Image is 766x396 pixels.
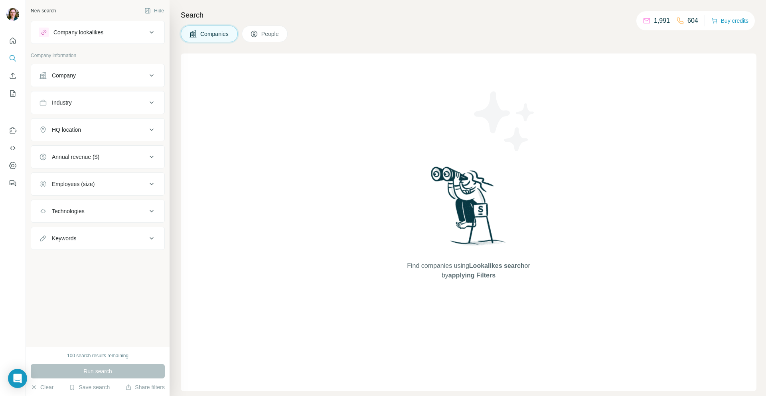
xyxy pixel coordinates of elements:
[52,234,76,242] div: Keywords
[69,383,110,391] button: Save search
[31,202,164,221] button: Technologies
[448,272,496,279] span: applying Filters
[6,51,19,65] button: Search
[52,180,95,188] div: Employees (size)
[6,86,19,101] button: My lists
[139,5,170,17] button: Hide
[31,147,164,166] button: Annual revenue ($)
[31,383,53,391] button: Clear
[6,141,19,155] button: Use Surfe API
[6,69,19,83] button: Enrich CSV
[31,93,164,112] button: Industry
[31,66,164,85] button: Company
[687,16,698,26] p: 604
[31,229,164,248] button: Keywords
[405,261,532,280] span: Find companies using or by
[52,126,81,134] div: HQ location
[6,158,19,173] button: Dashboard
[427,164,510,253] img: Surfe Illustration - Woman searching with binoculars
[31,52,165,59] p: Company information
[469,262,525,269] span: Lookalikes search
[52,153,99,161] div: Annual revenue ($)
[125,383,165,391] button: Share filters
[6,123,19,138] button: Use Surfe on LinkedIn
[6,8,19,21] img: Avatar
[53,28,103,36] div: Company lookalikes
[654,16,670,26] p: 1,991
[261,30,280,38] span: People
[6,176,19,190] button: Feedback
[6,34,19,48] button: Quick start
[8,369,27,388] div: Open Intercom Messenger
[67,352,128,359] div: 100 search results remaining
[31,7,56,14] div: New search
[711,15,748,26] button: Buy credits
[52,71,76,79] div: Company
[31,120,164,139] button: HQ location
[52,99,72,107] div: Industry
[31,23,164,42] button: Company lookalikes
[200,30,229,38] span: Companies
[31,174,164,194] button: Employees (size)
[469,85,541,157] img: Surfe Illustration - Stars
[52,207,85,215] div: Technologies
[181,10,756,21] h4: Search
